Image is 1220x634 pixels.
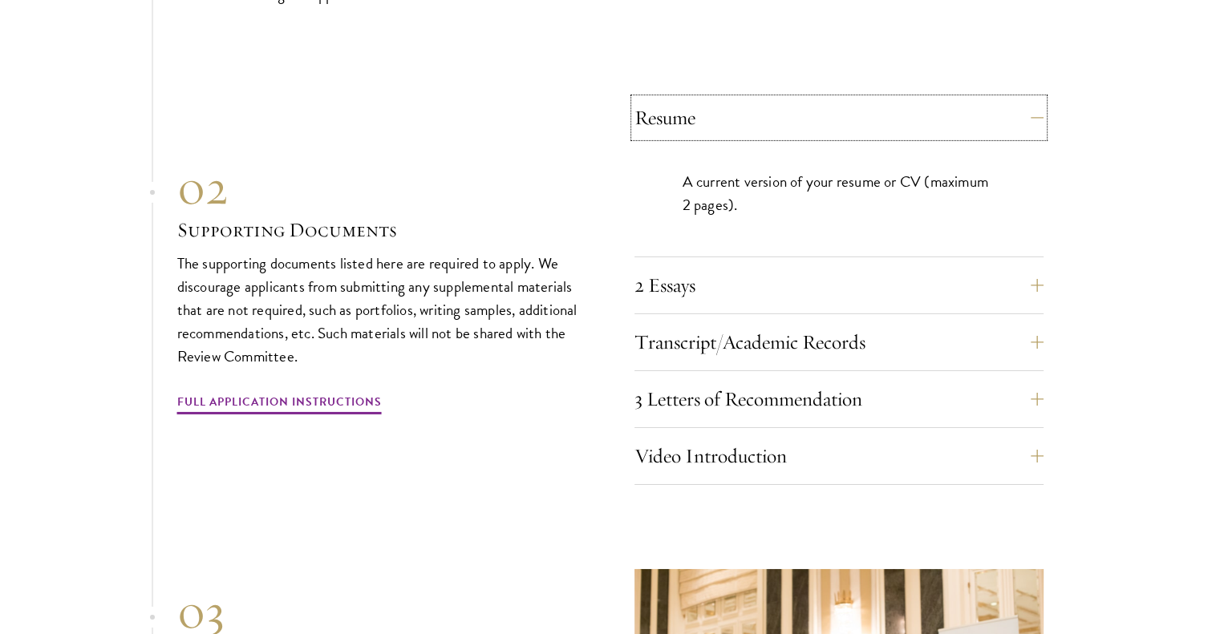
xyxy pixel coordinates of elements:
p: The supporting documents listed here are required to apply. We discourage applicants from submitt... [177,252,586,368]
button: 2 Essays [634,266,1044,305]
a: Full Application Instructions [177,392,382,417]
button: Resume [634,99,1044,137]
p: A current version of your resume or CV (maximum 2 pages). [683,170,995,216]
button: Video Introduction [634,437,1044,475]
h3: Supporting Documents [177,216,586,244]
button: Transcript/Academic Records [634,323,1044,361]
button: 3 Letters of Recommendation [634,380,1044,418]
div: 02 [177,159,586,216]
